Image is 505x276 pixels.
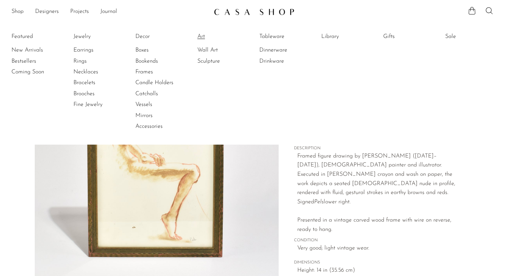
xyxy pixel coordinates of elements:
ul: NEW HEADER MENU [11,6,208,18]
a: Jewelry [73,33,127,40]
a: Wall Art [197,46,251,54]
a: Tableware [259,33,313,40]
a: Earrings [73,46,127,54]
a: Rings [73,57,127,65]
a: Drinkware [259,57,313,65]
span: Height: 14 in (35.56 cm) [297,266,455,275]
a: Bracelets [73,79,127,87]
ul: Library [321,31,375,45]
a: Sale [445,33,499,40]
a: Shop [11,7,24,16]
p: Framed figure drawing by [PERSON_NAME] ([DATE]–[DATE]), [DEMOGRAPHIC_DATA] painter and illustrato... [297,152,455,234]
a: Bestsellers [11,57,65,65]
a: Catchalls [135,90,189,98]
a: Art [197,33,251,40]
nav: Desktop navigation [11,6,208,18]
a: Mirrors [135,112,189,120]
em: Pels [314,199,324,205]
a: New Arrivals [11,46,65,54]
span: DIMENSIONS [294,260,455,266]
a: Frames [135,68,189,76]
ul: Decor [135,31,189,132]
a: Library [321,33,375,40]
a: Sculpture [197,57,251,65]
a: Journal [100,7,117,16]
a: Coming Soon [11,68,65,76]
ul: Art [197,31,251,67]
a: Projects [70,7,89,16]
ul: Tableware [259,31,313,67]
a: Decor [135,33,189,40]
ul: Sale [445,31,499,45]
ul: Featured [11,45,65,77]
span: Very good; light vintage wear. [297,244,455,253]
a: Gifts [383,33,437,40]
a: Designers [35,7,59,16]
a: Bookends [135,57,189,65]
ul: Gifts [383,31,437,45]
a: Fine Jewelry [73,101,127,108]
a: Candle Holders [135,79,189,87]
span: DESCRIPTION [294,145,455,152]
ul: Jewelry [73,31,127,110]
a: Brooches [73,90,127,98]
a: Boxes [135,46,189,54]
a: Dinnerware [259,46,313,54]
span: CONDITION [294,237,455,244]
a: Vessels [135,101,189,108]
a: Necklaces [73,68,127,76]
a: Accessories [135,122,189,130]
